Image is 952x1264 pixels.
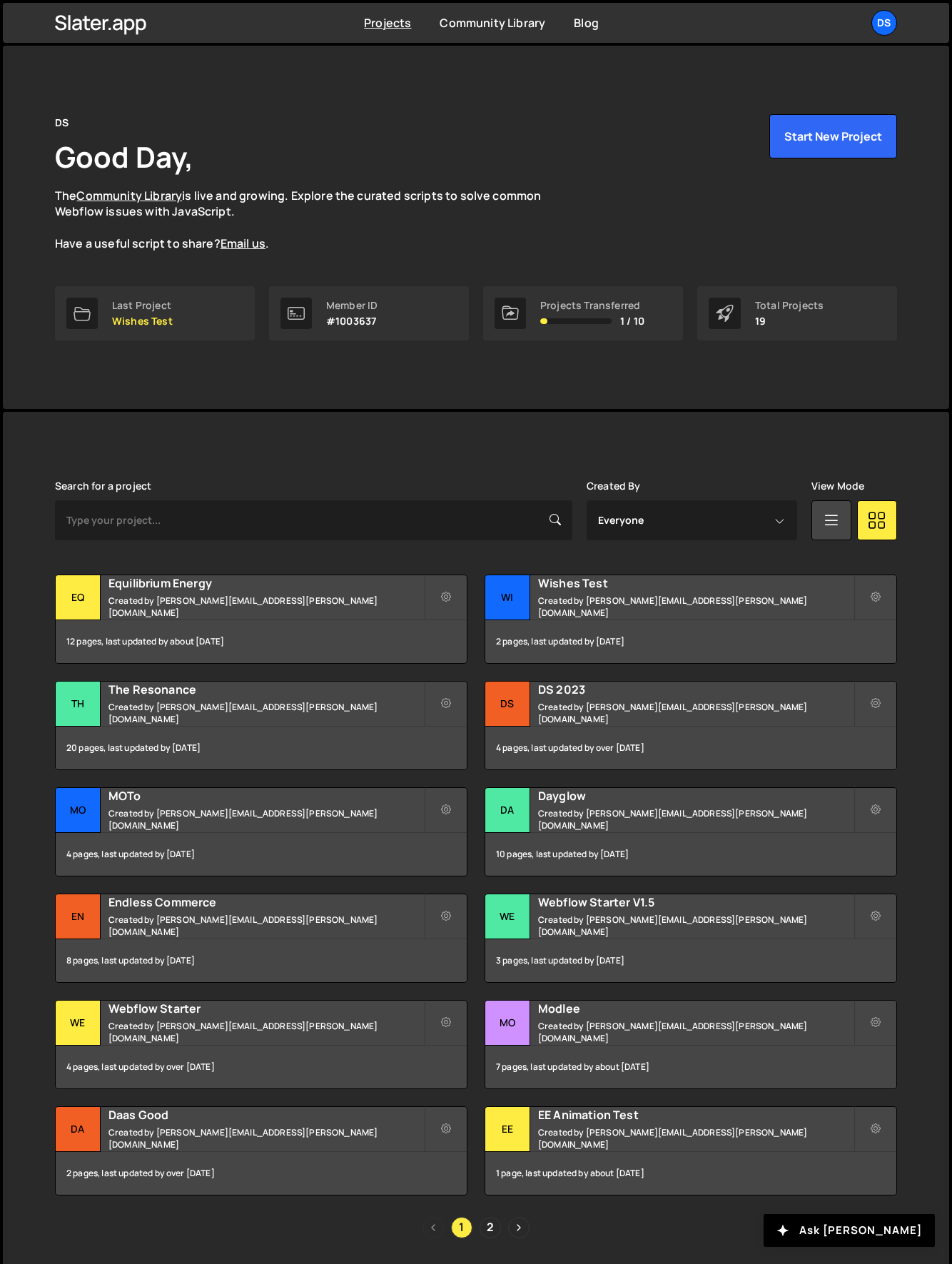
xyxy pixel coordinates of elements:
div: Wi [485,575,530,620]
div: 8 pages, last updated by [DATE] [56,939,467,982]
a: Mo Modlee Created by [PERSON_NAME][EMAIL_ADDRESS][PERSON_NAME][DOMAIN_NAME] 7 pages, last updated... [485,1000,897,1089]
div: DS [485,682,530,727]
a: Th The Resonance Created by [PERSON_NAME][EMAIL_ADDRESS][PERSON_NAME][DOMAIN_NAME] 20 pages, last... [55,681,467,770]
a: Last Project Wishes Test [55,286,255,340]
label: View Mode [811,480,864,492]
a: Wi Wishes Test Created by [PERSON_NAME][EMAIL_ADDRESS][PERSON_NAME][DOMAIN_NAME] 2 pages, last up... [485,575,897,664]
label: Search for a project [55,480,151,492]
a: EE EE Animation Test Created by [PERSON_NAME][EMAIL_ADDRESS][PERSON_NAME][DOMAIN_NAME] 1 page, la... [485,1106,897,1195]
h2: Wishes Test [538,575,854,591]
div: 1 page, last updated by about [DATE] [485,1152,896,1195]
div: Projects Transferred [540,300,644,311]
small: Created by [PERSON_NAME][EMAIL_ADDRESS][PERSON_NAME][DOMAIN_NAME] [538,595,854,619]
a: We Webflow Starter V1.5 Created by [PERSON_NAME][EMAIL_ADDRESS][PERSON_NAME][DOMAIN_NAME] 3 pages... [485,894,897,983]
a: Email us [221,236,265,251]
div: Member ID [326,300,378,311]
div: Da [485,788,530,833]
a: Da Dayglow Created by [PERSON_NAME][EMAIL_ADDRESS][PERSON_NAME][DOMAIN_NAME] 10 pages, last updat... [485,787,897,876]
h2: DS 2023 [538,682,854,697]
div: 4 pages, last updated by [DATE] [56,833,467,876]
h1: Good Day, [55,137,193,176]
div: 4 pages, last updated by over [DATE] [485,727,896,769]
div: 2 pages, last updated by over [DATE] [56,1152,467,1195]
small: Created by [PERSON_NAME][EMAIL_ADDRESS][PERSON_NAME][DOMAIN_NAME] [108,914,424,938]
span: 1 / 10 [620,315,644,327]
h2: EE Animation Test [538,1107,854,1123]
a: Community Library [76,188,182,203]
div: Total Projects [755,300,824,311]
div: 20 pages, last updated by [DATE] [56,727,467,769]
input: Type your project... [55,500,572,540]
h2: Webflow Starter V1.5 [538,894,854,910]
div: We [56,1001,101,1046]
div: Mo [485,1001,530,1046]
a: Eq Equilibrium Energy Created by [PERSON_NAME][EMAIL_ADDRESS][PERSON_NAME][DOMAIN_NAME] 12 pages,... [55,575,467,664]
h2: Equilibrium Energy [108,575,424,591]
small: Created by [PERSON_NAME][EMAIL_ADDRESS][PERSON_NAME][DOMAIN_NAME] [538,701,854,725]
div: EE [485,1107,530,1152]
a: DS [871,10,897,36]
p: The is live and growing. Explore the curated scripts to solve common Webflow issues with JavaScri... [55,188,569,252]
a: Da Daas Good Created by [PERSON_NAME][EMAIL_ADDRESS][PERSON_NAME][DOMAIN_NAME] 2 pages, last upda... [55,1106,467,1195]
h2: Daas Good [108,1107,424,1123]
div: 3 pages, last updated by [DATE] [485,939,896,982]
button: Ask [PERSON_NAME] [764,1214,935,1247]
div: MO [56,788,101,833]
button: Start New Project [769,114,897,158]
a: Community Library [440,15,545,31]
small: Created by [PERSON_NAME][EMAIL_ADDRESS][PERSON_NAME][DOMAIN_NAME] [108,595,424,619]
p: Wishes Test [112,315,173,327]
h2: Dayglow [538,788,854,804]
h2: The Resonance [108,682,424,697]
small: Created by [PERSON_NAME][EMAIL_ADDRESS][PERSON_NAME][DOMAIN_NAME] [108,1020,424,1044]
a: Projects [364,15,411,31]
p: #1003637 [326,315,378,327]
div: DS [55,114,69,131]
small: Created by [PERSON_NAME][EMAIL_ADDRESS][PERSON_NAME][DOMAIN_NAME] [108,807,424,831]
small: Created by [PERSON_NAME][EMAIL_ADDRESS][PERSON_NAME][DOMAIN_NAME] [538,914,854,938]
div: Last Project [112,300,173,311]
h2: Webflow Starter [108,1001,424,1016]
div: 4 pages, last updated by over [DATE] [56,1046,467,1088]
div: Da [56,1107,101,1152]
a: Next page [508,1217,530,1238]
h2: Endless Commerce [108,894,424,910]
div: En [56,894,101,939]
div: 10 pages, last updated by [DATE] [485,833,896,876]
div: Eq [56,575,101,620]
small: Created by [PERSON_NAME][EMAIL_ADDRESS][PERSON_NAME][DOMAIN_NAME] [108,1126,424,1151]
div: 7 pages, last updated by about [DATE] [485,1046,896,1088]
div: We [485,894,530,939]
a: Page 2 [480,1217,501,1238]
label: Created By [587,480,641,492]
div: Pagination [55,1217,897,1238]
a: En Endless Commerce Created by [PERSON_NAME][EMAIL_ADDRESS][PERSON_NAME][DOMAIN_NAME] 8 pages, la... [55,894,467,983]
a: We Webflow Starter Created by [PERSON_NAME][EMAIL_ADDRESS][PERSON_NAME][DOMAIN_NAME] 4 pages, las... [55,1000,467,1089]
p: 19 [755,315,824,327]
a: Blog [574,15,599,31]
div: 12 pages, last updated by about [DATE] [56,620,467,663]
h2: Modlee [538,1001,854,1016]
small: Created by [PERSON_NAME][EMAIL_ADDRESS][PERSON_NAME][DOMAIN_NAME] [538,1126,854,1151]
small: Created by [PERSON_NAME][EMAIL_ADDRESS][PERSON_NAME][DOMAIN_NAME] [108,701,424,725]
small: Created by [PERSON_NAME][EMAIL_ADDRESS][PERSON_NAME][DOMAIN_NAME] [538,1020,854,1044]
small: Created by [PERSON_NAME][EMAIL_ADDRESS][PERSON_NAME][DOMAIN_NAME] [538,807,854,831]
div: Th [56,682,101,727]
h2: MOTo [108,788,424,804]
a: MO MOTo Created by [PERSON_NAME][EMAIL_ADDRESS][PERSON_NAME][DOMAIN_NAME] 4 pages, last updated b... [55,787,467,876]
a: DS DS 2023 Created by [PERSON_NAME][EMAIL_ADDRESS][PERSON_NAME][DOMAIN_NAME] 4 pages, last update... [485,681,897,770]
div: 2 pages, last updated by [DATE] [485,620,896,663]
